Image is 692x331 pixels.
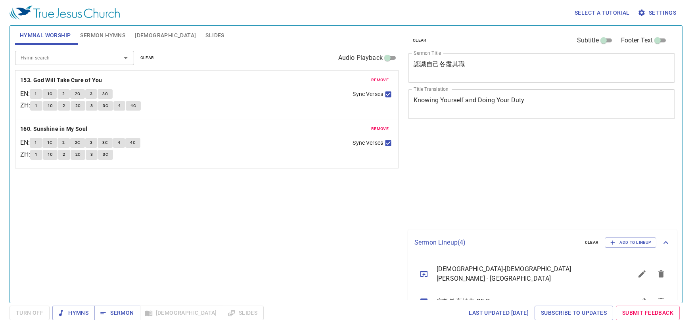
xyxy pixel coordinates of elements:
span: 2C [75,139,81,146]
span: 4C [130,139,136,146]
span: 3C [102,139,108,146]
span: Sermon [101,308,134,318]
button: Select a tutorial [571,6,633,20]
span: [DEMOGRAPHIC_DATA] [135,31,196,40]
span: Sermon Hymns [80,31,125,40]
span: 1C [47,90,53,98]
button: Sermon [94,306,140,320]
textarea: Knowing Yourself and Doing Your Duty [414,96,669,111]
p: ZH : [20,150,30,159]
button: Open [120,52,131,63]
button: 4 [113,101,125,111]
span: 2C [75,90,81,98]
span: Hymnal Worship [20,31,71,40]
span: 4C [130,102,136,109]
span: 3 [90,90,92,98]
span: Add to Lineup [610,239,651,246]
button: clear [136,53,159,63]
p: ZH : [20,101,30,110]
span: 3 [90,102,93,109]
button: 1 [30,89,42,99]
button: 1C [43,150,58,159]
span: 1C [48,102,53,109]
span: 1 [35,102,37,109]
span: Hymns [59,308,88,318]
button: 1 [30,138,42,147]
button: 2 [58,89,69,99]
span: Sync Verses [353,90,383,98]
a: Submit Feedback [616,306,680,320]
button: clear [408,36,431,45]
button: 2C [70,138,85,147]
span: 3 [90,139,92,146]
span: remove [371,77,389,84]
button: 153. God Will Take Care of You [20,75,104,85]
a: Subscribe to Updates [535,306,613,320]
span: 4 [118,102,121,109]
button: 4 [113,138,125,147]
span: Subscribe to Updates [541,308,607,318]
button: 3 [86,150,98,159]
button: Hymns [52,306,95,320]
img: True Jesus Church [10,6,120,20]
button: remove [366,124,393,134]
a: Last updated [DATE] [466,306,532,320]
span: 3 [90,151,93,158]
button: 1C [43,101,58,111]
span: 2 [62,90,65,98]
b: 153. God Will Take Care of You [20,75,102,85]
button: 3 [85,89,97,99]
span: 1C [48,151,53,158]
span: 2C [75,102,81,109]
p: Sermon Lineup ( 4 ) [414,238,579,247]
span: Sync Verses [353,139,383,147]
span: Slides [205,31,224,40]
button: 3C [98,138,113,147]
span: 3C [103,102,108,109]
span: Subtitle [577,36,599,45]
button: clear [580,238,604,247]
span: 3C [103,151,108,158]
p: EN : [20,89,30,99]
span: 1 [35,151,37,158]
span: Last updated [DATE] [469,308,529,318]
button: 1C [42,89,58,99]
button: Add to Lineup [605,237,656,248]
span: 1C [47,139,53,146]
span: Select a tutorial [575,8,630,18]
button: 2C [71,150,86,159]
span: Settings [639,8,676,18]
span: clear [413,37,427,44]
button: remove [366,75,393,85]
span: Audio Playback [338,53,383,63]
span: clear [585,239,599,246]
button: 1 [30,101,42,111]
span: 2 [62,139,65,146]
span: 2C [75,151,81,158]
button: 3 [85,138,97,147]
b: 160. Sunshine in My Soul [20,124,88,134]
span: 3C [102,90,108,98]
span: Submit Feedback [622,308,673,318]
button: 2 [58,101,70,111]
span: 1 [35,90,37,98]
button: 4C [126,101,141,111]
button: 2 [58,150,70,159]
button: 1C [42,138,58,147]
span: 4 [118,139,120,146]
div: Sermon Lineup(4)clearAdd to Lineup [408,230,677,256]
button: 2C [70,89,85,99]
span: 宗教教育禱告 RE Prayer [437,297,613,306]
span: [DEMOGRAPHIC_DATA]-[DEMOGRAPHIC_DATA][PERSON_NAME] - [GEOGRAPHIC_DATA] [437,264,613,283]
span: Footer Text [621,36,653,45]
button: 4C [125,138,140,147]
span: 2 [63,151,65,158]
iframe: from-child [405,127,623,227]
span: 1 [35,139,37,146]
button: 3C [98,89,113,99]
button: 160. Sunshine in My Soul [20,124,89,134]
button: 3C [98,101,113,111]
p: EN : [20,138,30,147]
button: 3 [86,101,98,111]
button: Settings [636,6,679,20]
